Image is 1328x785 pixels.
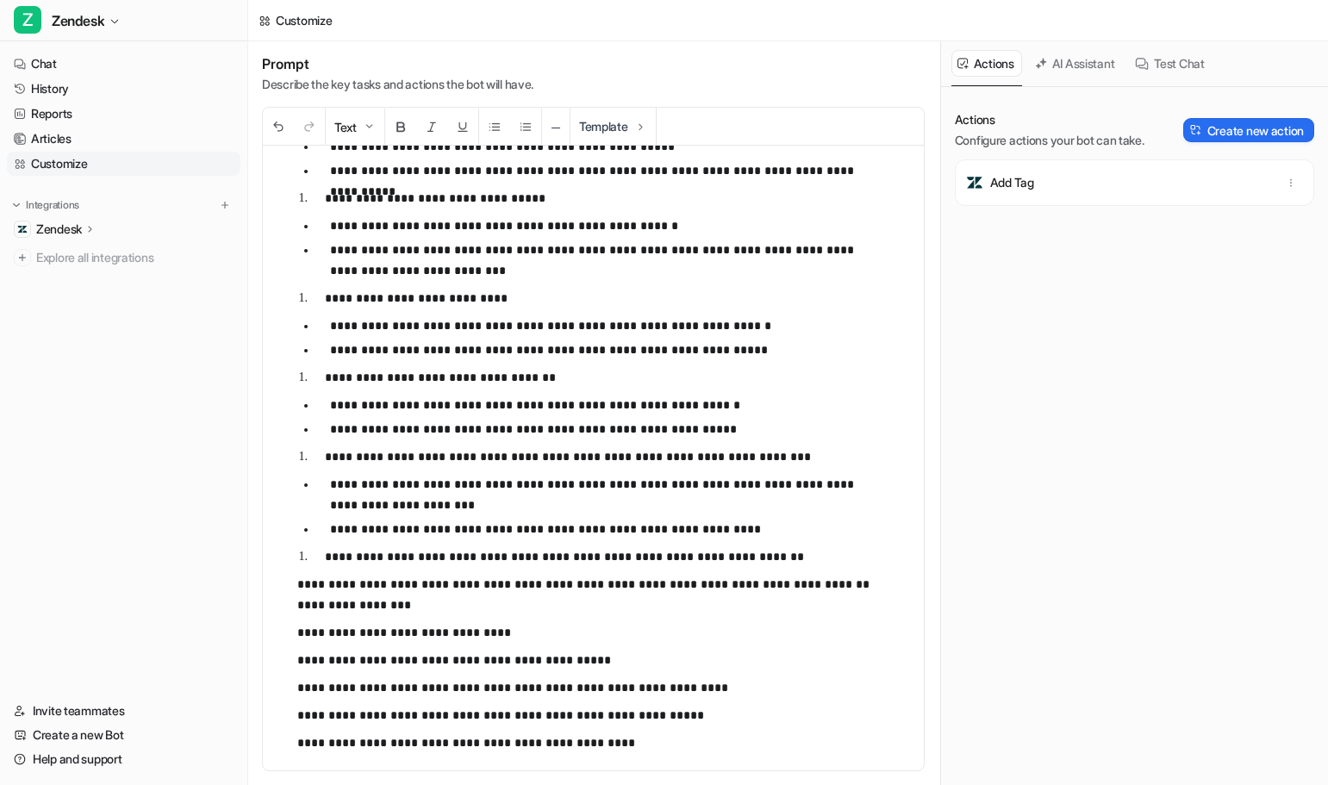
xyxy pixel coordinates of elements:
[488,120,502,134] img: Unordered List
[633,120,647,134] img: Template
[14,249,31,266] img: explore all integrations
[36,244,234,271] span: Explore all integrations
[425,120,439,134] img: Italic
[447,109,478,146] button: Underline
[36,221,82,238] p: Zendesk
[7,127,240,151] a: Articles
[7,246,240,270] a: Explore all integrations
[7,747,240,771] a: Help and support
[1183,118,1314,142] button: Create new action
[7,152,240,176] a: Customize
[7,196,84,214] button: Integrations
[10,199,22,211] img: expand menu
[990,174,1034,191] p: Add Tag
[7,723,240,747] a: Create a new Bot
[14,6,41,34] span: Z
[271,120,285,134] img: Undo
[1029,50,1123,77] button: AI Assistant
[263,109,294,146] button: Undo
[955,111,1144,128] p: Actions
[416,109,447,146] button: Italic
[510,109,541,146] button: Ordered List
[262,76,533,93] p: Describe the key tasks and actions the bot will have.
[302,120,316,134] img: Redo
[951,50,1022,77] button: Actions
[276,11,332,29] div: Customize
[219,199,231,211] img: menu_add.svg
[7,77,240,101] a: History
[1190,124,1202,136] img: Create action
[7,102,240,126] a: Reports
[955,132,1144,149] p: Configure actions your bot can take.
[456,120,470,134] img: Underline
[26,198,79,212] p: Integrations
[385,109,416,146] button: Bold
[570,108,656,145] button: Template
[17,224,28,234] img: Zendesk
[262,55,533,72] h1: Prompt
[294,109,325,146] button: Redo
[394,120,408,134] img: Bold
[1129,50,1212,77] button: Test Chat
[52,9,104,33] span: Zendesk
[519,120,533,134] img: Ordered List
[966,174,983,191] img: Add Tag icon
[362,120,376,134] img: Dropdown Down Arrow
[479,109,510,146] button: Unordered List
[7,52,240,76] a: Chat
[542,109,570,146] button: ─
[326,109,384,146] button: Text
[7,699,240,723] a: Invite teammates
